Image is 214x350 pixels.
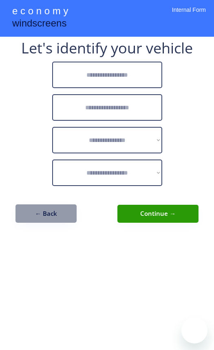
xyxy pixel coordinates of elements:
[172,6,206,24] div: Internal Form
[12,4,68,20] div: e c o n o m y
[12,16,66,32] div: windscreens
[117,205,199,223] button: Continue →
[21,41,193,55] div: Let's identify your vehicle
[15,204,77,223] button: ← Back
[181,317,207,343] iframe: Button to launch messaging window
